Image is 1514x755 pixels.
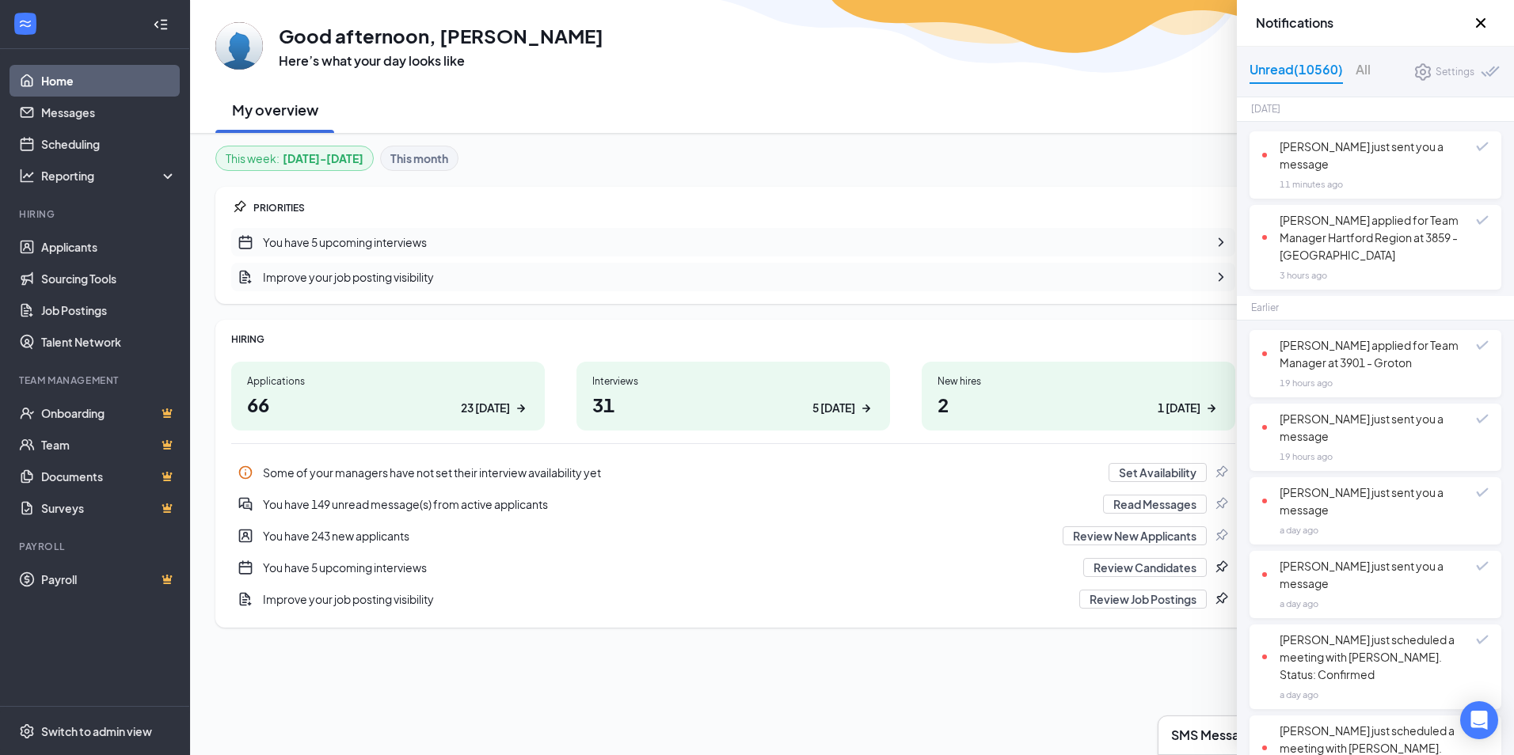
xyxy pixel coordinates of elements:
svg: DocumentAdd [238,591,253,607]
div: 19 hours ago [1280,449,1333,465]
button: Close [1466,13,1495,33]
div: All [1356,59,1371,84]
a: Applicants [41,231,177,263]
a: UserEntityYou have 243 new applicantsReview New ApplicantsPin [231,520,1235,552]
h3: SMS Messages [1171,727,1261,744]
a: Interviews315 [DATE]ArrowRight [576,362,890,431]
a: CalendarNewYou have 5 upcoming interviewsReview CandidatesPin [231,552,1235,583]
a: Job Postings [41,294,177,326]
div: Switch to admin view [41,723,152,739]
div: Improve your job posting visibility [263,591,1070,607]
h1: 31 [592,391,874,418]
img: Dylan Avery [215,22,263,70]
svg: Settings [19,723,35,739]
a: DoubleChatActiveYou have 149 unread message(s) from active applicantsRead MessagesPin [231,488,1235,520]
div: Applications [247,374,529,388]
svg: CalendarNew [238,234,253,250]
button: Set Availability [1109,463,1207,482]
div: You have 149 unread message(s) from active applicants [231,488,1235,520]
svg: Pin [1213,528,1229,544]
div: Reporting [41,168,177,184]
div: [PERSON_NAME] just sent you a message [1262,410,1476,445]
svg: DoubleChatActive [238,496,253,512]
svg: CalendarNew [238,560,253,575]
a: Talent Network [41,326,177,358]
div: Improve your job posting visibility [263,269,1204,285]
div: PRIORITIES [253,201,1235,214]
div: a day ago [1280,687,1318,703]
a: OnboardingCrown [41,397,177,429]
h3: Here’s what your day looks like [279,52,603,70]
a: Messages [41,97,177,128]
svg: WorkstreamLogo [17,16,33,32]
svg: Cross [1471,13,1490,32]
div: Team Management [19,374,173,387]
a: CalendarNewYou have 5 upcoming interviewsChevronRight [231,228,1235,256]
a: New hires21 [DATE]ArrowRight [922,362,1235,431]
div: a day ago [1280,596,1318,612]
h1: Good afternoon, [PERSON_NAME] [279,22,603,49]
button: Review Candidates [1083,558,1207,577]
div: HIRING [231,332,1235,346]
div: Improve your job posting visibility [231,583,1235,615]
svg: ArrowRight [513,400,529,416]
div: Payroll [19,540,173,553]
button: Review New Applicants [1063,526,1207,545]
div: New hires [938,374,1219,388]
div: Earlier [1251,300,1279,316]
div: [PERSON_NAME] applied for Team Manager Hartford Region at 3859 - [GEOGRAPHIC_DATA] [1262,211,1476,264]
div: Hiring [19,207,173,221]
h2: My overview [232,100,318,120]
h1: 66 [247,391,529,418]
div: Improve your job posting visibility [231,263,1235,291]
svg: ArrowRight [1204,400,1219,416]
div: Some of your managers have not set their interview availability yet [231,457,1235,488]
svg: Info [238,465,253,480]
div: You have 5 upcoming interviews [263,560,1074,575]
a: DocumentAddImprove your job posting visibilityChevronRight [231,263,1235,291]
div: [PERSON_NAME] just scheduled a meeting with [PERSON_NAME]. Status: Confirmed [1262,631,1476,683]
div: You have 5 upcoming interviews [231,552,1235,583]
svg: DocumentAdd [238,269,253,285]
div: [PERSON_NAME] just sent you a message [1262,138,1476,173]
div: 23 [DATE] [461,400,510,416]
div: 1 [DATE] [1158,400,1200,416]
div: Some of your managers have not set their interview availability yet [263,465,1099,480]
div: 19 hours ago [1280,375,1333,391]
svg: ChevronRight [1213,234,1229,250]
button: Read Messages [1103,495,1207,514]
div: [PERSON_NAME] applied for Team Manager at 3901 - Groton [1262,336,1476,371]
b: [DATE] - [DATE] [283,150,363,167]
svg: ArrowRight [858,400,874,416]
a: PayrollCrown [41,563,177,595]
h1: 2 [938,391,1219,418]
div: 3 hours ago [1280,267,1327,283]
a: Scheduling [41,128,177,160]
button: Review Job Postings [1079,590,1207,609]
a: DocumentAddImprove your job posting visibilityReview Job PostingsPin [231,583,1235,615]
svg: Pin [1213,591,1229,607]
div: Unread (10560) [1250,59,1343,84]
a: Home [41,65,177,97]
div: 11 minutes ago [1280,176,1343,192]
svg: Pin [1213,560,1229,575]
div: You have 243 new applicants [263,528,1053,544]
div: a day ago [1280,522,1318,538]
a: SettingsSettings [1413,63,1474,82]
div: This week : [226,150,363,167]
svg: Pin [231,199,247,215]
div: Open Intercom Messenger [1460,701,1498,739]
div: [DATE] [1251,101,1280,117]
svg: Analysis [19,168,35,184]
div: 5 [DATE] [812,400,855,416]
a: TeamCrown [41,429,177,461]
svg: Pin [1213,496,1229,512]
a: DocumentsCrown [41,461,177,492]
a: SurveysCrown [41,492,177,524]
svg: Settings [1413,63,1432,82]
div: You have 149 unread message(s) from active applicants [263,496,1094,512]
div: Settings [1436,64,1474,80]
a: Applications6623 [DATE]ArrowRight [231,362,545,431]
svg: ChevronRight [1213,269,1229,285]
div: You have 5 upcoming interviews [231,228,1235,256]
